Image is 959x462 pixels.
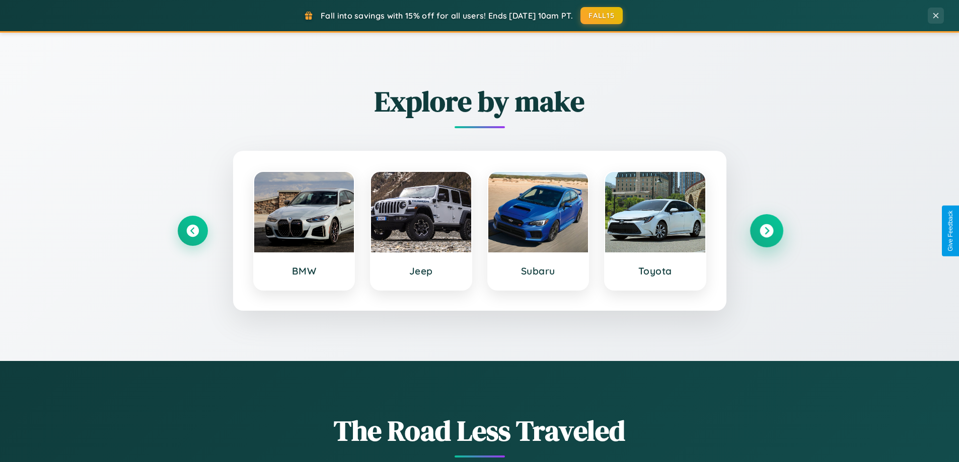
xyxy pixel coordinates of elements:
[178,82,782,121] h2: Explore by make
[264,265,344,277] h3: BMW
[178,411,782,450] h1: The Road Less Traveled
[498,265,578,277] h3: Subaru
[580,7,623,24] button: FALL15
[321,11,573,21] span: Fall into savings with 15% off for all users! Ends [DATE] 10am PT.
[381,265,461,277] h3: Jeep
[615,265,695,277] h3: Toyota
[947,211,954,251] div: Give Feedback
